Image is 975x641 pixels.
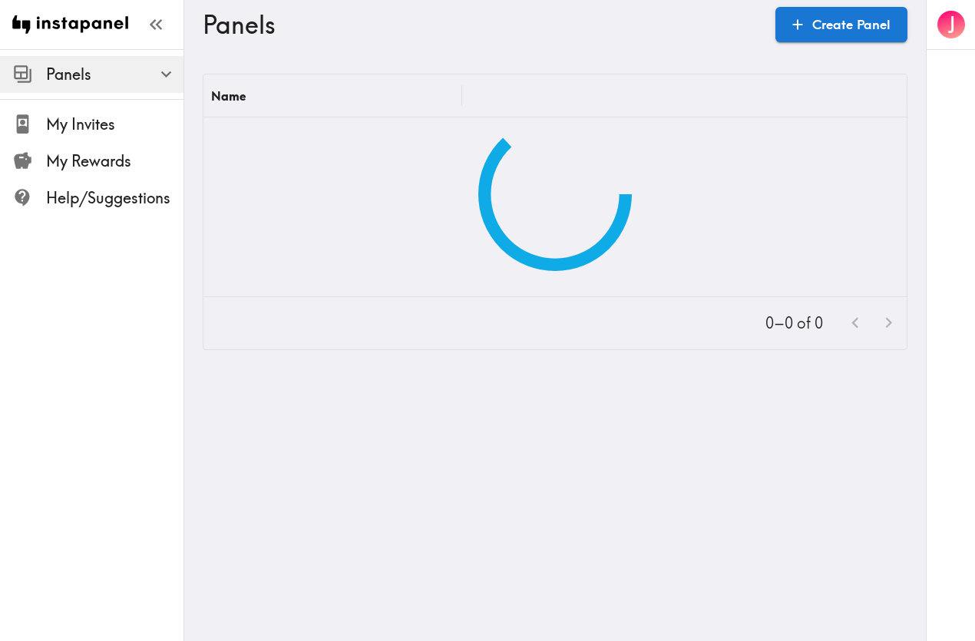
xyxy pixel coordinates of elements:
[948,12,956,38] span: J
[211,88,246,104] div: Name
[46,114,183,135] span: My Invites
[46,64,183,85] span: Panels
[765,312,823,334] p: 0–0 of 0
[775,7,907,42] a: Create Panel
[46,150,183,172] span: My Rewards
[203,10,763,39] h3: Panels
[936,9,967,40] button: J
[46,187,183,209] span: Help/Suggestions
